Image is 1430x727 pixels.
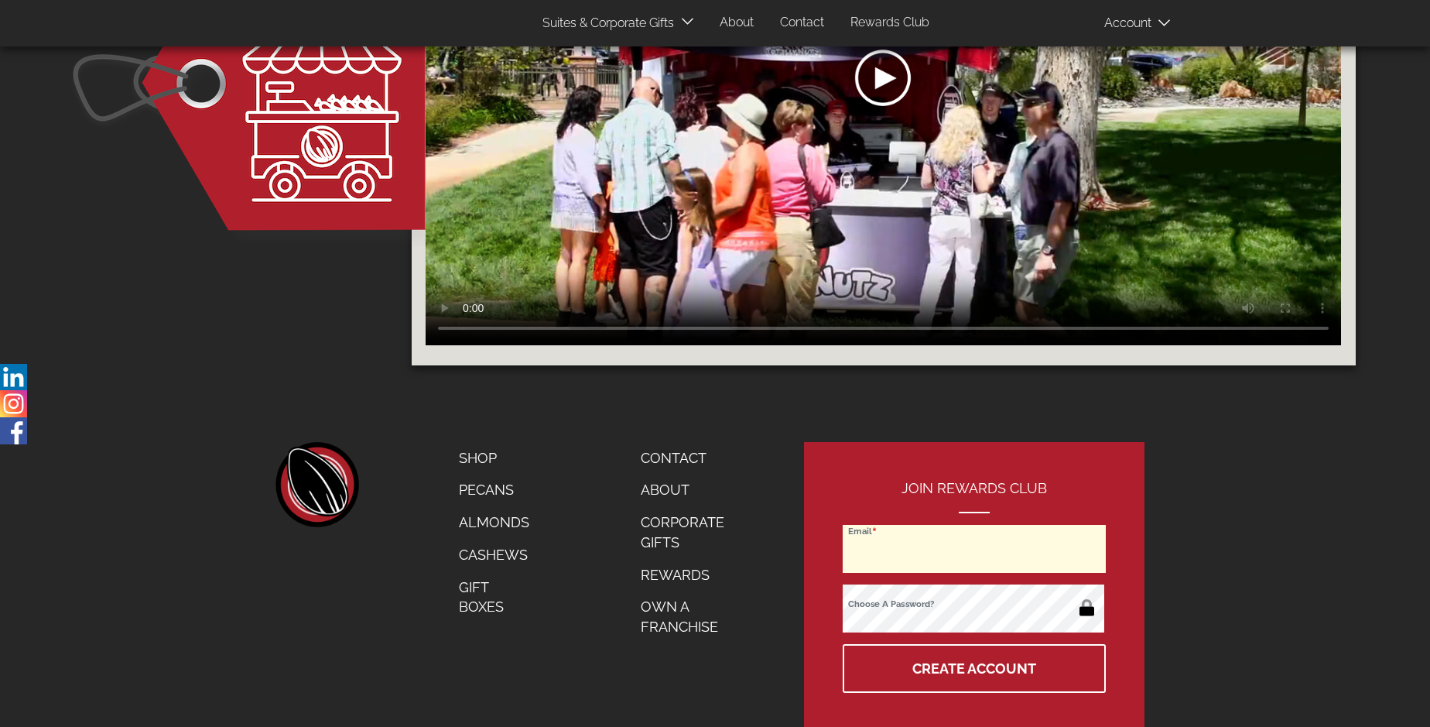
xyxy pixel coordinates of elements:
[843,644,1106,693] button: Create Account
[447,539,541,571] a: Cashews
[768,8,836,38] a: Contact
[447,474,541,506] a: Pecans
[629,474,754,506] a: About
[629,506,754,558] a: Corporate Gifts
[531,9,679,39] a: Suites & Corporate Gifts
[447,442,541,475] a: Shop
[629,442,754,475] a: Contact
[629,559,754,592] a: Rewards
[274,442,359,527] a: home
[447,571,541,623] a: Gift Boxes
[447,506,541,539] a: Almonds
[708,8,765,38] a: About
[629,591,754,643] a: Own a Franchise
[843,481,1106,513] h2: Join Rewards Club
[839,8,941,38] a: Rewards Club
[843,525,1106,573] input: Email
